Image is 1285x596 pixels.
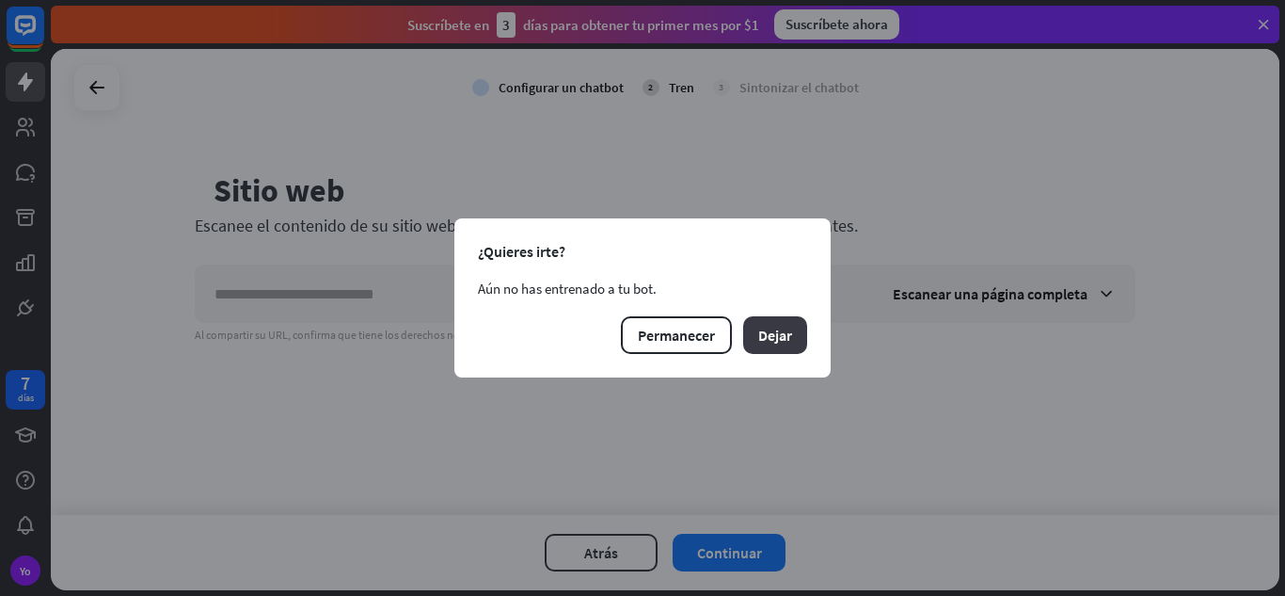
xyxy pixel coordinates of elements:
font: Permanecer [638,326,715,345]
font: Aún no has entrenado a tu bot. [478,280,657,298]
button: Abrir el widget de chat LiveChat [15,8,71,64]
button: Dejar [743,316,807,354]
button: Permanecer [621,316,732,354]
font: Dejar [758,326,792,345]
font: ¿Quieres irte? [478,242,565,261]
